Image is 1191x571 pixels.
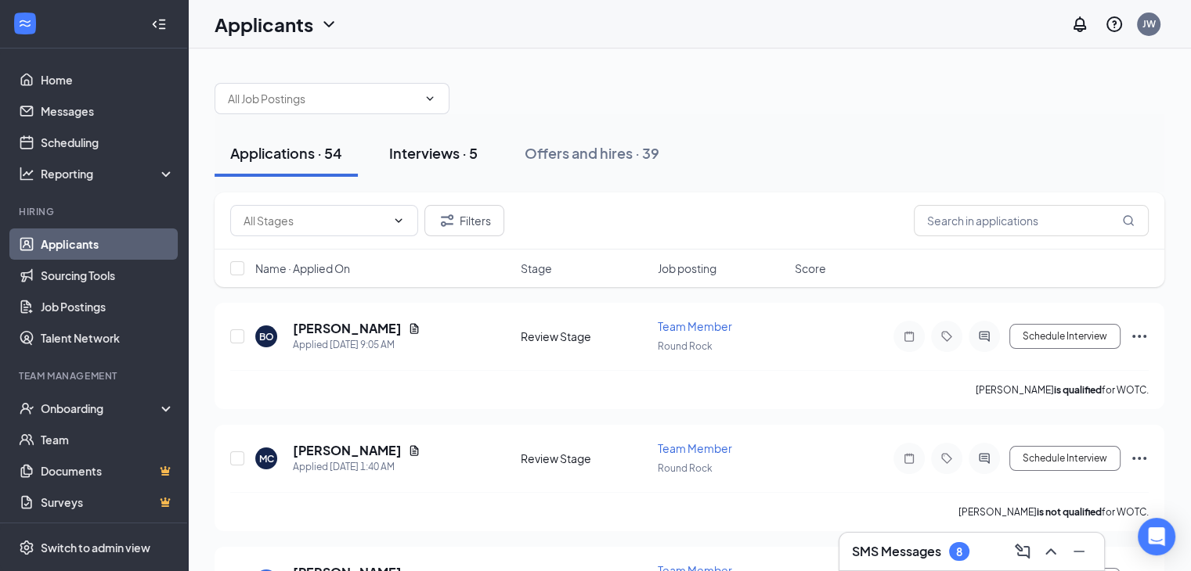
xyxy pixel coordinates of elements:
span: Name · Applied On [255,260,350,276]
svg: Filter [438,211,457,230]
h5: [PERSON_NAME] [293,442,402,459]
svg: ChevronDown [424,92,436,105]
svg: Ellipses [1130,327,1149,346]
div: MC [259,452,274,465]
svg: Document [408,322,420,335]
button: Filter Filters [424,205,504,236]
svg: ChevronUp [1041,542,1060,561]
div: Team Management [19,369,171,382]
svg: Settings [19,540,34,555]
svg: Ellipses [1130,449,1149,468]
svg: Collapse [151,16,167,32]
button: Minimize [1066,539,1092,564]
div: Offers and hires · 39 [525,143,659,163]
span: Team Member [658,319,732,333]
span: Job posting [658,260,716,276]
a: Home [41,64,175,95]
a: Job Postings [41,291,175,322]
svg: Minimize [1070,542,1088,561]
svg: ChevronDown [392,214,405,227]
a: Talent Network [41,322,175,354]
button: ChevronUp [1038,539,1063,564]
svg: Analysis [19,166,34,181]
svg: UserCheck [19,400,34,416]
p: [PERSON_NAME] for WOTC. [976,383,1149,397]
svg: Note [900,330,919,343]
div: Switch to admin view [41,540,150,555]
svg: ActiveChat [975,330,994,343]
div: Applied [DATE] 9:05 AM [293,337,420,353]
a: Messages [41,95,175,127]
div: JW [1142,17,1156,31]
svg: Document [408,444,420,457]
a: Scheduling [41,127,175,158]
input: All Stages [244,212,386,229]
div: Review Stage [521,451,648,466]
a: Applicants [41,228,175,260]
span: Score [795,260,826,276]
h5: [PERSON_NAME] [293,320,402,337]
b: is qualified [1054,384,1102,396]
input: All Job Postings [228,90,417,107]
p: [PERSON_NAME] for WOTC. [958,505,1149,519]
svg: WorkstreamLogo [17,16,33,31]
h3: SMS Messages [852,543,941,560]
svg: Tag [937,452,956,465]
svg: Note [900,452,919,465]
h1: Applicants [215,11,313,38]
a: SurveysCrown [41,487,175,518]
svg: ComposeMessage [1013,542,1032,561]
div: Onboarding [41,400,161,416]
span: Stage [521,260,552,276]
div: Applied [DATE] 1:40 AM [293,459,420,475]
svg: QuestionInfo [1105,15,1124,34]
span: Team Member [658,441,732,455]
div: Review Stage [521,329,648,344]
div: Reporting [41,166,175,181]
b: is not qualified [1037,506,1102,518]
div: Hiring [19,205,171,218]
button: Schedule Interview [1009,446,1121,471]
a: Sourcing Tools [41,260,175,291]
div: Interviews · 5 [389,143,478,163]
span: Round Rock [658,340,713,352]
a: DocumentsCrown [41,455,175,487]
svg: ActiveChat [975,452,994,465]
a: Team [41,424,175,455]
div: Open Intercom Messenger [1138,518,1175,555]
svg: MagnifyingGlass [1122,214,1135,227]
svg: Tag [937,330,956,343]
button: ComposeMessage [1010,539,1035,564]
svg: ChevronDown [319,15,338,34]
button: Schedule Interview [1009,324,1121,349]
div: Applications · 54 [230,143,342,163]
span: Round Rock [658,462,713,474]
div: 8 [956,545,962,558]
input: Search in applications [914,205,1149,236]
svg: Notifications [1070,15,1089,34]
div: BO [259,330,274,343]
